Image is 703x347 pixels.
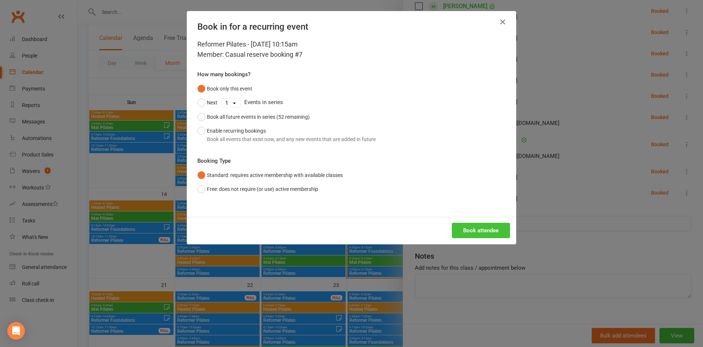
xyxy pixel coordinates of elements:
[197,182,318,196] button: Free: does not require (or use) active membership
[7,322,25,340] div: Open Intercom Messenger
[197,96,506,110] div: Events in series
[197,70,250,79] label: How many bookings?
[207,135,376,143] div: Book all events that exist now, and any new events that are added in future
[497,16,509,28] button: Close
[207,113,310,121] div: Book all future events in series (52 remaining)
[197,168,343,182] button: Standard: requires active membership with available classes
[452,223,510,238] button: Book attendee
[197,124,376,146] button: Enable recurring bookingsBook all events that exist now, and any new events that are added in future
[197,96,217,110] button: Next
[197,39,506,60] div: Reformer Pilates - [DATE] 10:15am Member: Casual reserve booking #7
[197,22,506,32] h4: Book in for a recurring event
[197,82,252,96] button: Book only this event
[197,156,231,165] label: Booking Type
[197,110,310,124] button: Book all future events in series (52 remaining)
